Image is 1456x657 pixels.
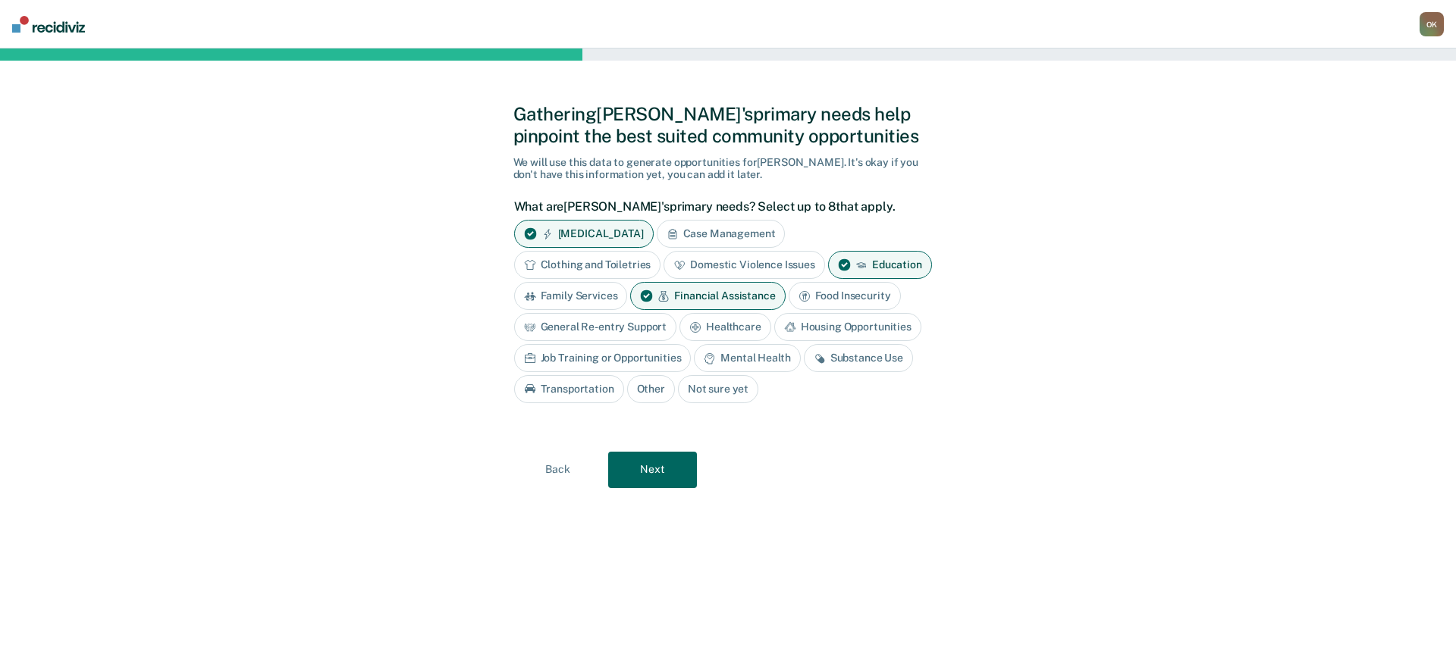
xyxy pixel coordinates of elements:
[514,220,654,248] div: [MEDICAL_DATA]
[513,103,943,147] div: Gathering [PERSON_NAME]'s primary needs help pinpoint the best suited community opportunities
[1420,12,1444,36] div: O K
[1420,12,1444,36] button: OK
[513,156,943,182] div: We will use this data to generate opportunities for [PERSON_NAME] . It's okay if you don't have t...
[828,251,932,279] div: Education
[804,344,913,372] div: Substance Use
[12,16,85,33] img: Recidiviz
[694,344,800,372] div: Mental Health
[630,282,785,310] div: Financial Assistance
[514,344,692,372] div: Job Training or Opportunities
[513,452,602,488] button: Back
[514,199,935,214] label: What are [PERSON_NAME]'s primary needs? Select up to 8 that apply.
[514,375,624,403] div: Transportation
[789,282,901,310] div: Food Insecurity
[664,251,825,279] div: Domestic Violence Issues
[514,251,661,279] div: Clothing and Toiletries
[514,282,628,310] div: Family Services
[678,375,758,403] div: Not sure yet
[774,313,921,341] div: Housing Opportunities
[514,313,677,341] div: General Re-entry Support
[679,313,771,341] div: Healthcare
[627,375,675,403] div: Other
[608,452,697,488] button: Next
[657,220,786,248] div: Case Management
